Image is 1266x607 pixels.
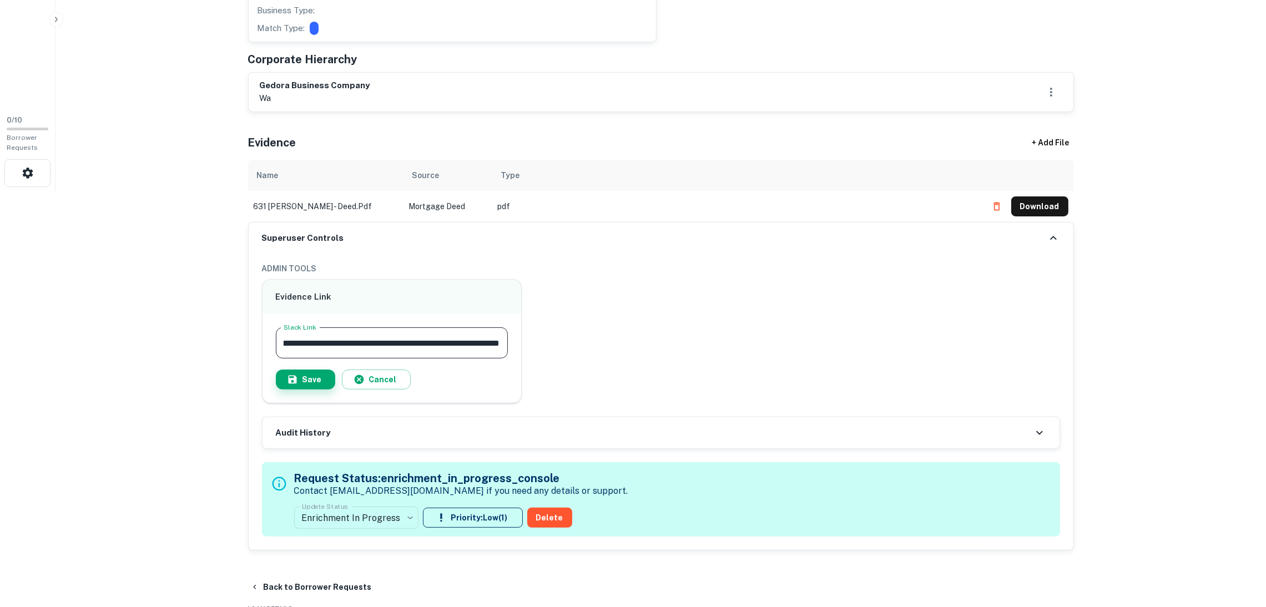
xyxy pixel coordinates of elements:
label: Update Status [302,502,348,511]
p: wa [260,92,370,105]
th: Type [492,160,981,191]
button: Download [1011,196,1068,216]
span: Borrower Requests [7,134,38,151]
th: Name [248,160,403,191]
p: Contact [EMAIL_ADDRESS][DOMAIN_NAME] if you need any details or support. [294,484,628,498]
h5: Evidence [248,134,296,151]
iframe: Chat Widget [1210,518,1266,571]
h5: Corporate Hierarchy [248,51,357,68]
button: Delete [527,508,572,528]
h6: ADMIN TOOLS [262,262,1060,275]
div: + Add File [1012,133,1090,153]
p: Business Type: [258,4,315,17]
div: Name [257,169,279,182]
div: Type [501,169,520,182]
div: Enrichment In Progress [294,502,418,533]
button: Delete file [987,198,1007,215]
label: Slack Link [284,322,316,332]
th: Source [403,160,492,191]
button: Priority:Low(1) [423,508,523,528]
td: 631 [PERSON_NAME] - deed.pdf [248,191,403,222]
h6: gedora business company [260,79,370,92]
div: Source [412,169,440,182]
p: Match Type: [258,22,305,35]
h5: Request Status: enrichment_in_progress_console [294,470,628,487]
h6: Audit History [276,427,331,439]
button: Save [276,370,335,390]
div: scrollable content [248,160,1074,222]
button: Cancel [342,370,411,390]
button: Back to Borrower Requests [246,577,376,597]
span: 0 / 10 [7,116,22,124]
h6: Superuser Controls [262,232,344,245]
h6: Evidence Link [276,291,508,303]
td: pdf [492,191,981,222]
td: Mortgage Deed [403,191,492,222]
